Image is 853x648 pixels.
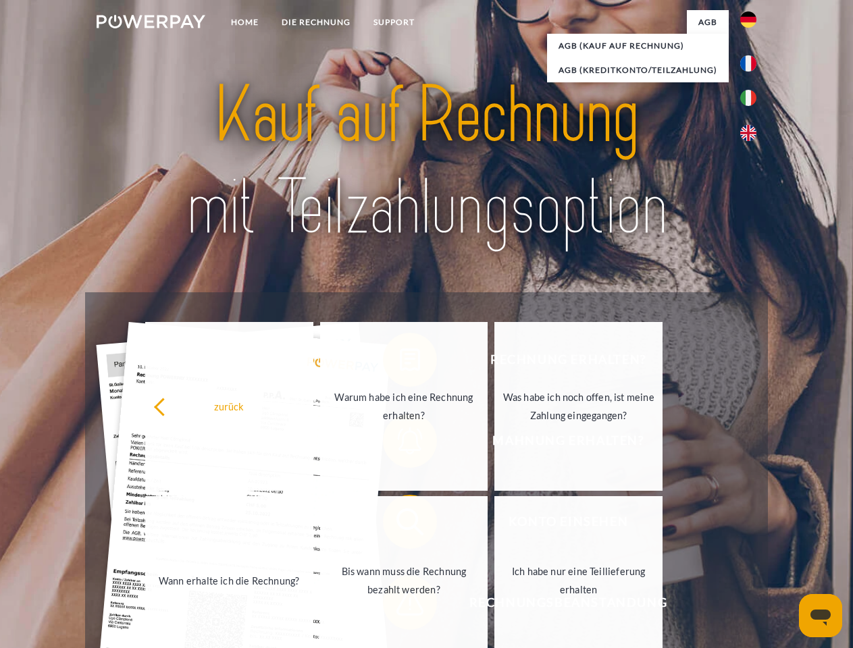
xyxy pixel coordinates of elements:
img: logo-powerpay-white.svg [97,15,205,28]
a: SUPPORT [362,10,426,34]
a: Was habe ich noch offen, ist meine Zahlung eingegangen? [494,322,663,491]
div: Ich habe nur eine Teillieferung erhalten [502,562,654,599]
div: Was habe ich noch offen, ist meine Zahlung eingegangen? [502,388,654,425]
a: Home [219,10,270,34]
img: de [740,11,756,28]
a: AGB (Kreditkonto/Teilzahlung) [547,58,729,82]
img: title-powerpay_de.svg [129,65,724,259]
a: DIE RECHNUNG [270,10,362,34]
div: Wann erhalte ich die Rechnung? [153,571,305,589]
img: it [740,90,756,106]
div: Bis wann muss die Rechnung bezahlt werden? [328,562,480,599]
a: AGB (Kauf auf Rechnung) [547,34,729,58]
iframe: Schaltfläche zum Öffnen des Messaging-Fensters [799,594,842,637]
a: agb [687,10,729,34]
img: en [740,125,756,141]
div: Warum habe ich eine Rechnung erhalten? [328,388,480,425]
img: fr [740,55,756,72]
div: zurück [153,397,305,415]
